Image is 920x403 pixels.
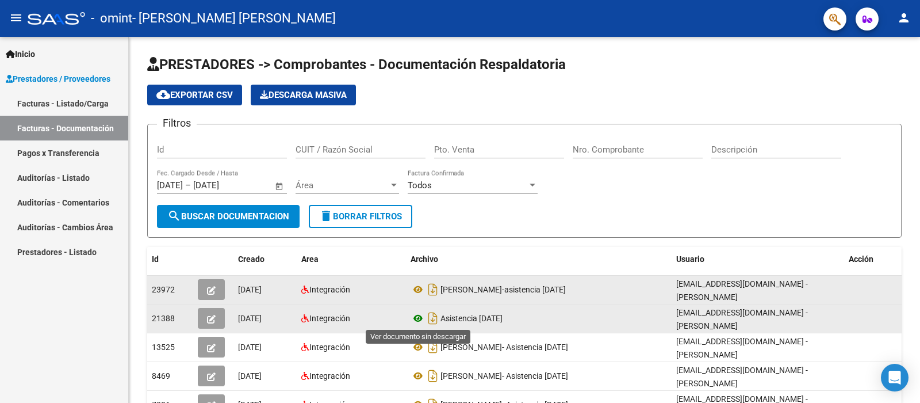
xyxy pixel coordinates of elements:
[676,337,808,359] span: [EMAIL_ADDRESS][DOMAIN_NAME] - [PERSON_NAME]
[425,367,440,385] i: Descargar documento
[132,6,336,31] span: - [PERSON_NAME] [PERSON_NAME]
[440,285,566,294] span: [PERSON_NAME]-asistencia [DATE]
[147,85,242,105] button: Exportar CSV
[152,285,175,294] span: 23972
[251,85,356,105] button: Descarga Masiva
[6,48,35,60] span: Inicio
[411,254,438,264] span: Archivo
[406,247,672,272] datatable-header-cell: Archivo
[319,211,402,222] span: Borrar Filtros
[157,115,197,131] h3: Filtros
[238,254,264,264] span: Creado
[233,247,297,272] datatable-header-cell: Creado
[167,209,181,223] mat-icon: search
[425,280,440,299] i: Descargar documento
[672,247,844,272] datatable-header-cell: Usuario
[238,314,262,323] span: [DATE]
[91,6,132,31] span: - omint
[676,308,808,330] span: [EMAIL_ADDRESS][DOMAIN_NAME] - [PERSON_NAME]
[309,285,350,294] span: Integración
[167,211,289,222] span: Buscar Documentacion
[844,247,902,272] datatable-header-cell: Acción
[676,279,808,302] span: [EMAIL_ADDRESS][DOMAIN_NAME] - [PERSON_NAME]
[157,180,183,191] input: Fecha inicio
[309,343,350,352] span: Integración
[6,73,110,85] span: Prestadores / Proveedores
[881,364,908,391] div: Open Intercom Messenger
[238,285,262,294] span: [DATE]
[440,314,503,323] span: Asistencia [DATE]
[185,180,191,191] span: –
[425,309,440,328] i: Descargar documento
[9,11,23,25] mat-icon: menu
[156,88,170,101] mat-icon: cloud_download
[301,254,319,264] span: Area
[425,338,440,356] i: Descargar documento
[156,90,233,100] span: Exportar CSV
[152,254,159,264] span: Id
[157,205,300,228] button: Buscar Documentacion
[238,343,262,352] span: [DATE]
[897,11,911,25] mat-icon: person
[319,209,333,223] mat-icon: delete
[676,366,808,388] span: [EMAIL_ADDRESS][DOMAIN_NAME] - [PERSON_NAME]
[440,371,568,381] span: [PERSON_NAME]- Asistencia [DATE]
[440,343,568,352] span: [PERSON_NAME]- Asistencia [DATE]
[251,85,356,105] app-download-masive: Descarga masiva de comprobantes (adjuntos)
[238,371,262,381] span: [DATE]
[260,90,347,100] span: Descarga Masiva
[296,180,389,191] span: Área
[152,371,170,381] span: 8469
[273,180,286,193] button: Open calendar
[152,314,175,323] span: 21388
[676,254,704,264] span: Usuario
[147,56,566,73] span: PRESTADORES -> Comprobantes - Documentación Respaldatoria
[849,254,873,264] span: Acción
[147,247,193,272] datatable-header-cell: Id
[309,205,412,228] button: Borrar Filtros
[193,180,249,191] input: Fecha fin
[152,343,175,352] span: 13525
[309,314,350,323] span: Integración
[297,247,406,272] datatable-header-cell: Area
[309,371,350,381] span: Integración
[408,180,432,191] span: Todos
